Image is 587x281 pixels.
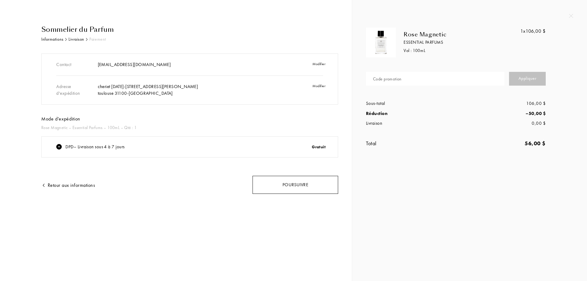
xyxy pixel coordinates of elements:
[366,100,456,107] div: Sous-total
[520,28,526,34] span: 1x
[509,72,546,86] div: Appliquer
[290,57,332,72] div: Modifier
[253,176,338,194] div: Poursuivre
[65,143,124,150] div: DPD – Livraison sous 4 à 7 jours
[366,110,456,117] div: Réduction
[41,124,338,131] div: Rose Magnetic – Essential Parfums – 100mL – Qté : 1
[404,39,516,46] div: Essential Parfums
[249,140,332,154] div: Gratuit
[456,110,546,117] div: – 50,00 $
[98,83,290,97] div: cheriet [DATE] - [STREET_ADDRESS][PERSON_NAME] toulouse 31100 - [GEOGRAPHIC_DATA]
[366,139,456,147] div: Total
[520,28,546,35] div: 106,00 $
[41,183,46,188] img: arrow.png
[41,182,95,189] div: Retour aux informations
[290,79,332,101] div: Modifier
[367,29,394,56] img: XGG2ZRU7NY.png
[41,24,338,35] div: Sommelier du Parfum
[65,38,67,41] img: arr_black.svg
[56,57,98,72] div: Contact
[56,79,98,101] div: Adresse d'expédition
[404,31,516,38] div: Rose Magnetic
[456,100,546,107] div: 106,00 $
[366,120,456,127] div: Livraison
[86,38,88,41] img: arr_black.svg
[41,36,64,43] div: Informations
[373,76,402,82] div: Code promotion
[569,14,573,18] img: quit_onboard.svg
[456,120,546,127] div: 0,00 $
[68,36,84,43] div: Livraison
[98,61,290,68] div: [EMAIL_ADDRESS][DOMAIN_NAME]
[41,115,338,123] div: Mode d'expédition
[89,36,106,43] div: Paiement
[404,47,516,54] div: Vol : 100 mL
[456,139,546,147] div: 56,00 $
